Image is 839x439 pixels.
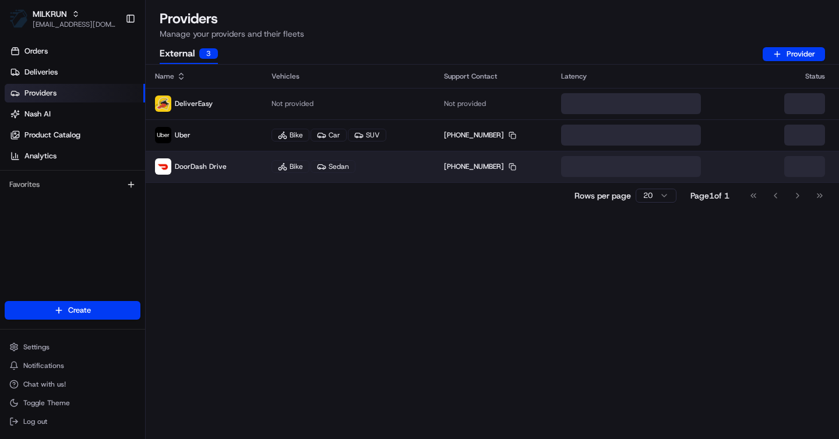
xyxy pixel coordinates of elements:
[23,398,70,408] span: Toggle Theme
[23,342,50,352] span: Settings
[690,190,729,201] div: Page 1 of 1
[24,67,58,77] span: Deliveries
[12,169,30,188] img: Masood Aslam
[12,47,212,65] p: Welcome 👋
[24,88,57,98] span: Providers
[98,261,108,271] div: 💻
[116,289,141,298] span: Pylon
[82,288,141,298] a: Powered byPylon
[198,115,212,129] button: Start new chat
[155,95,171,112] img: delivereasy_logo.png
[68,305,91,316] span: Create
[24,151,57,161] span: Analytics
[23,361,64,370] span: Notifications
[175,130,191,140] span: Uber
[110,260,187,272] span: API Documentation
[175,162,227,171] span: DoorDash Drive
[52,111,191,123] div: Start new chat
[155,158,171,175] img: doordash_logo_v2.png
[12,151,78,161] div: Past conversations
[5,126,145,144] a: Product Catalog
[175,99,213,108] span: DeliverEasy
[160,28,825,40] p: Manage your providers and their fleets
[5,413,140,430] button: Log out
[444,72,542,81] div: Support Contact
[766,72,830,81] div: Status
[94,256,192,277] a: 💻API Documentation
[23,260,89,272] span: Knowledge Base
[23,380,66,389] span: Chat with us!
[561,72,747,81] div: Latency
[52,123,160,132] div: We're available if you need us!
[160,44,218,64] button: External
[5,376,140,392] button: Chat with us!
[5,84,145,102] a: Providers
[348,129,386,141] div: SUV
[311,160,355,173] div: Sedan
[12,12,35,35] img: Nash
[763,47,825,61] button: Provider
[272,99,313,108] span: Not provided
[12,111,33,132] img: 1736555255976-a54dd68f-1ca7-489b-9aae-adbdc363a1c4
[5,301,140,320] button: Create
[444,130,516,140] div: [PHONE_NUMBER]
[36,180,94,190] span: [PERSON_NAME]
[5,105,145,123] a: Nash AI
[24,109,51,119] span: Nash AI
[30,75,192,87] input: Clear
[272,129,309,141] div: Bike
[181,149,212,163] button: See all
[5,395,140,411] button: Toggle Theme
[33,20,116,29] button: [EMAIL_ADDRESS][DOMAIN_NAME]
[5,175,140,194] div: Favorites
[155,127,171,143] img: uber-new-logo.jpeg
[5,5,121,33] button: MILKRUNMILKRUN[EMAIL_ADDRESS][DOMAIN_NAME]
[12,201,30,220] img: gabe
[5,63,145,82] a: Deliveries
[9,9,28,28] img: MILKRUN
[33,8,67,20] button: MILKRUN
[272,72,425,81] div: Vehicles
[155,72,253,81] div: Name
[311,129,347,141] div: Car
[103,180,127,190] span: [DATE]
[56,212,60,221] span: •
[24,130,80,140] span: Product Catalog
[12,261,21,271] div: 📗
[97,180,101,190] span: •
[5,357,140,374] button: Notifications
[23,417,47,426] span: Log out
[62,212,86,221] span: [DATE]
[574,190,631,201] p: Rows per page
[199,48,218,59] div: 3
[36,212,54,221] span: gabe
[444,162,516,171] div: [PHONE_NUMBER]
[7,256,94,277] a: 📗Knowledge Base
[5,147,145,165] a: Analytics
[5,339,140,355] button: Settings
[24,111,45,132] img: 4281594248423_2fcf9dad9f2a874258b8_72.png
[23,181,33,190] img: 1736555255976-a54dd68f-1ca7-489b-9aae-adbdc363a1c4
[5,42,145,61] a: Orders
[272,160,309,173] div: Bike
[444,99,486,108] span: Not provided
[160,9,825,28] h1: Providers
[24,46,48,56] span: Orders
